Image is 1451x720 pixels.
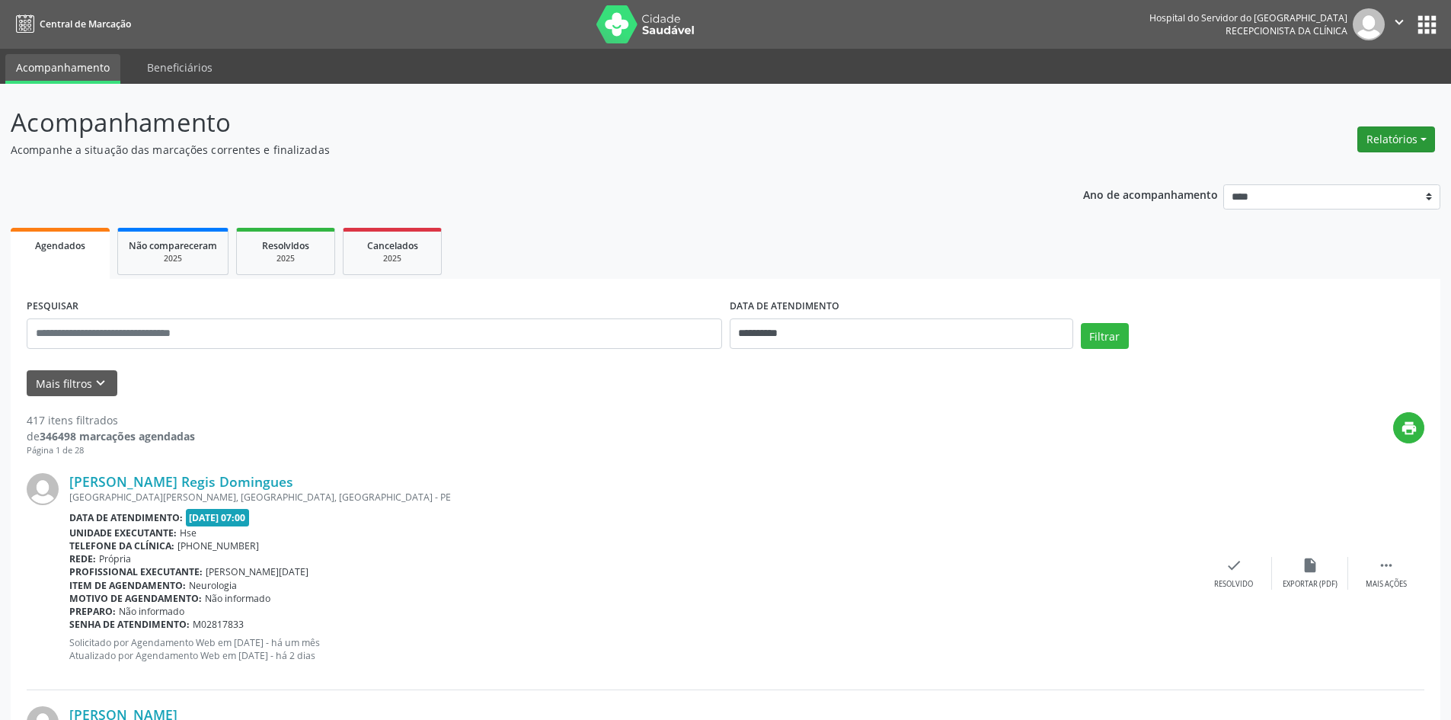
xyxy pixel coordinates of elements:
i: keyboard_arrow_down [92,375,109,392]
p: Acompanhamento [11,104,1012,142]
span: Neurologia [189,579,237,592]
span: Não informado [119,605,184,618]
p: Solicitado por Agendamento Web em [DATE] - há um mês Atualizado por Agendamento Web em [DATE] - h... [69,636,1196,662]
button: Relatórios [1357,126,1435,152]
b: Item de agendamento: [69,579,186,592]
b: Rede: [69,552,96,565]
span: Não compareceram [129,239,217,252]
button: apps [1414,11,1440,38]
span: Recepcionista da clínica [1226,24,1347,37]
span: M02817833 [193,618,244,631]
i: insert_drive_file [1302,557,1318,574]
strong: 346498 marcações agendadas [40,429,195,443]
button: Mais filtroskeyboard_arrow_down [27,370,117,397]
a: Beneficiários [136,54,223,81]
i:  [1378,557,1395,574]
button:  [1385,8,1414,40]
span: Resolvidos [262,239,309,252]
span: [DATE] 07:00 [186,509,250,526]
i: print [1401,420,1417,437]
b: Data de atendimento: [69,511,183,524]
i: check [1226,557,1242,574]
a: Central de Marcação [11,11,131,37]
div: Página 1 de 28 [27,444,195,457]
span: [PERSON_NAME][DATE] [206,565,308,578]
a: Acompanhamento [5,54,120,84]
label: PESQUISAR [27,295,78,318]
img: img [27,473,59,505]
div: 2025 [354,253,430,264]
div: 2025 [129,253,217,264]
b: Unidade executante: [69,526,177,539]
span: [PHONE_NUMBER] [177,539,259,552]
div: de [27,428,195,444]
b: Senha de atendimento: [69,618,190,631]
label: DATA DE ATENDIMENTO [730,295,839,318]
button: Filtrar [1081,323,1129,349]
i:  [1391,14,1408,30]
div: 2025 [248,253,324,264]
span: Agendados [35,239,85,252]
a: [PERSON_NAME] Regis Domingues [69,473,293,490]
div: Mais ações [1366,579,1407,590]
p: Ano de acompanhamento [1083,184,1218,203]
div: Exportar (PDF) [1283,579,1338,590]
div: Hospital do Servidor do [GEOGRAPHIC_DATA] [1149,11,1347,24]
div: 417 itens filtrados [27,412,195,428]
div: Resolvido [1214,579,1253,590]
img: img [1353,8,1385,40]
b: Motivo de agendamento: [69,592,202,605]
p: Acompanhe a situação das marcações correntes e finalizadas [11,142,1012,158]
button: print [1393,412,1424,443]
span: Não informado [205,592,270,605]
b: Preparo: [69,605,116,618]
span: Hse [180,526,197,539]
b: Profissional executante: [69,565,203,578]
span: Própria [99,552,131,565]
b: Telefone da clínica: [69,539,174,552]
span: Cancelados [367,239,418,252]
div: [GEOGRAPHIC_DATA][PERSON_NAME], [GEOGRAPHIC_DATA], [GEOGRAPHIC_DATA] - PE [69,491,1196,504]
span: Central de Marcação [40,18,131,30]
